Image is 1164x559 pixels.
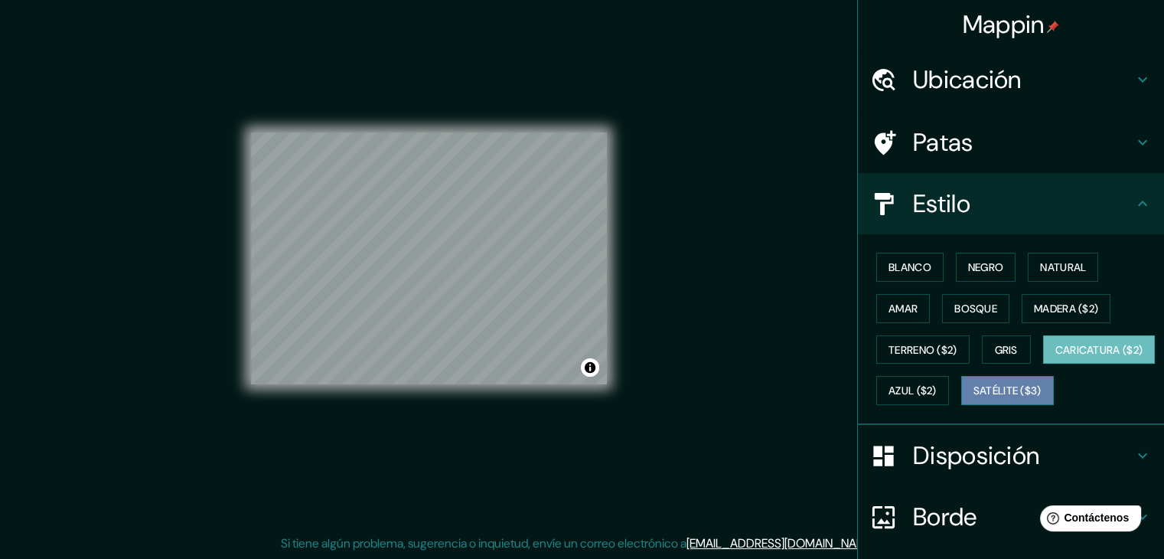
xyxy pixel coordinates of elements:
[973,384,1042,398] font: Satélite ($3)
[942,294,1009,323] button: Bosque
[1047,21,1059,33] img: pin-icon.png
[888,302,918,315] font: Amar
[581,358,599,377] button: Activar o desactivar atribución
[1028,499,1147,542] iframe: Lanzador de widgets de ayuda
[888,384,937,398] font: Azul ($2)
[858,49,1164,110] div: Ubicación
[876,253,944,282] button: Blanco
[963,8,1045,41] font: Mappin
[888,343,957,357] font: Terreno ($2)
[954,302,997,315] font: Bosque
[876,335,970,364] button: Terreno ($2)
[995,343,1018,357] font: Gris
[913,440,1039,472] font: Disposición
[281,535,686,551] font: Si tiene algún problema, sugerencia o inquietud, envíe un correo electrónico a
[686,535,875,551] a: [EMAIL_ADDRESS][DOMAIN_NAME]
[858,112,1164,173] div: Patas
[1043,335,1156,364] button: Caricatura ($2)
[858,173,1164,234] div: Estilo
[858,425,1164,486] div: Disposición
[1022,294,1110,323] button: Madera ($2)
[876,376,949,405] button: Azul ($2)
[961,376,1054,405] button: Satélite ($3)
[251,132,607,384] canvas: Mapa
[956,253,1016,282] button: Negro
[913,188,970,220] font: Estilo
[888,260,931,274] font: Blanco
[1034,302,1098,315] font: Madera ($2)
[913,501,977,533] font: Borde
[913,64,1022,96] font: Ubicación
[1028,253,1098,282] button: Natural
[982,335,1031,364] button: Gris
[913,126,973,159] font: Patas
[876,294,930,323] button: Amar
[1040,260,1086,274] font: Natural
[1055,343,1143,357] font: Caricatura ($2)
[968,260,1004,274] font: Negro
[858,486,1164,548] div: Borde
